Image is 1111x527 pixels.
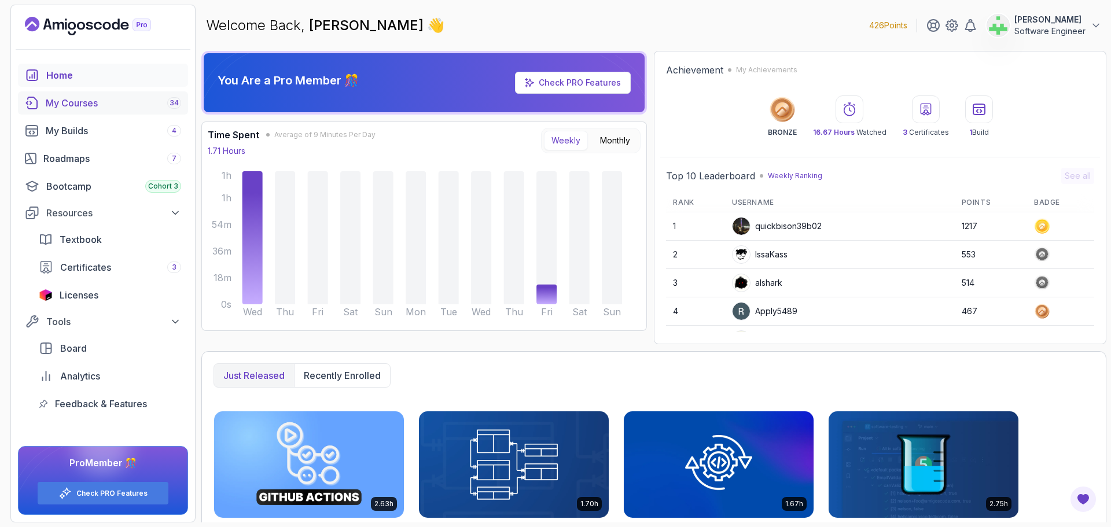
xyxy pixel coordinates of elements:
[736,65,797,75] p: My Achievements
[39,289,53,301] img: jetbrains icon
[18,64,188,87] a: home
[172,154,176,163] span: 7
[666,63,723,77] h2: Achievement
[208,145,245,157] p: 1.71 Hours
[666,269,725,297] td: 3
[666,241,725,269] td: 2
[374,499,393,508] p: 2.63h
[733,218,750,235] img: user profile image
[218,72,359,89] p: You Are a Pro Member 🎊
[505,306,523,318] tspan: Thu
[43,152,181,165] div: Roadmaps
[666,212,725,241] td: 1
[206,16,444,35] p: Welcome Back,
[212,219,231,230] tspan: 54m
[903,128,907,137] span: 3
[733,246,750,263] img: user profile image
[223,368,285,382] p: Just released
[274,130,376,139] span: Average of 9 Minutes Per Day
[148,182,178,191] span: Cohort 3
[18,147,188,170] a: roadmaps
[1014,14,1086,25] p: [PERSON_NAME]
[60,260,111,274] span: Certificates
[46,315,181,329] div: Tools
[214,364,294,387] button: Just released
[212,245,231,257] tspan: 36m
[1061,168,1094,184] button: See all
[46,68,181,82] div: Home
[955,326,1027,354] td: 379
[32,337,188,360] a: board
[1014,25,1086,37] p: Software Engineer
[580,499,598,508] p: 1.70h
[539,78,621,87] a: Check PRO Features
[294,364,390,387] button: Recently enrolled
[472,306,491,318] tspan: Wed
[969,128,989,137] p: Build
[312,306,323,318] tspan: Fri
[989,499,1008,508] p: 2.75h
[732,217,822,235] div: quickbison39b02
[572,306,587,318] tspan: Sat
[172,263,176,272] span: 3
[46,124,181,138] div: My Builds
[733,331,750,348] img: default monster avatar
[732,330,802,349] div: mkobycoats
[46,206,181,220] div: Resources
[955,212,1027,241] td: 1217
[666,326,725,354] td: 5
[624,411,814,518] img: Java Integration Testing card
[32,256,188,279] a: certificates
[208,128,259,142] h3: Time Spent
[55,397,147,411] span: Feedback & Features
[222,169,231,181] tspan: 1h
[768,171,822,180] p: Weekly Ranking
[733,274,750,292] img: user profile image
[221,298,231,310] tspan: 0s
[60,341,87,355] span: Board
[733,303,750,320] img: user profile image
[25,17,178,35] a: Landing page
[666,193,725,212] th: Rank
[304,368,381,382] p: Recently enrolled
[987,14,1102,37] button: user profile image[PERSON_NAME]Software Engineer
[541,306,553,318] tspan: Fri
[309,17,427,34] span: [PERSON_NAME]
[32,392,188,415] a: feedback
[955,297,1027,326] td: 467
[987,14,1009,36] img: user profile image
[172,126,176,135] span: 4
[37,481,169,505] button: Check PRO Features
[419,411,609,518] img: Database Design & Implementation card
[666,297,725,326] td: 4
[768,128,797,137] p: BRONZE
[60,233,102,246] span: Textbook
[829,411,1018,518] img: Java Unit Testing and TDD card
[955,193,1027,212] th: Points
[60,369,100,383] span: Analytics
[427,16,444,35] span: 👋
[222,192,231,204] tspan: 1h
[276,306,294,318] tspan: Thu
[18,311,188,332] button: Tools
[18,175,188,198] a: bootcamp
[903,128,949,137] p: Certificates
[1027,193,1094,212] th: Badge
[46,179,181,193] div: Bootcamp
[60,288,98,302] span: Licenses
[593,131,638,150] button: Monthly
[515,72,631,94] a: Check PRO Features
[1069,485,1097,513] button: Open Feedback Button
[955,241,1027,269] td: 553
[343,306,358,318] tspan: Sat
[374,306,392,318] tspan: Sun
[170,98,179,108] span: 34
[544,131,588,150] button: Weekly
[18,91,188,115] a: courses
[955,269,1027,297] td: 514
[76,489,148,498] a: Check PRO Features
[32,283,188,307] a: licenses
[243,306,262,318] tspan: Wed
[813,128,886,137] p: Watched
[732,274,782,292] div: alshark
